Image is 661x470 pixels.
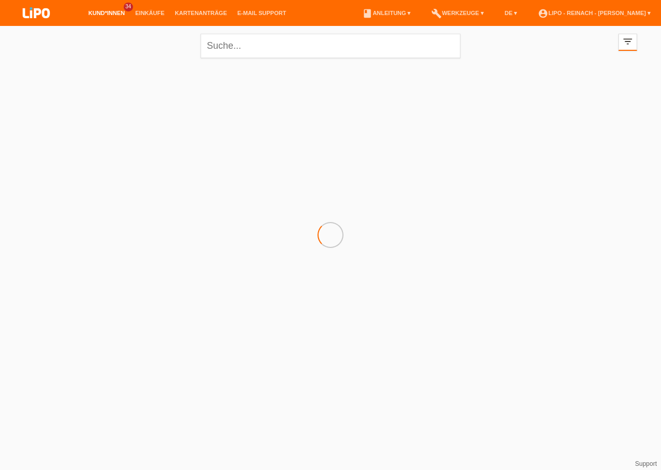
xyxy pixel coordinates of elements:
[124,3,133,11] span: 34
[170,10,232,16] a: Kartenanträge
[362,8,373,19] i: book
[533,10,656,16] a: account_circleLIPO - Reinach - [PERSON_NAME] ▾
[635,460,657,467] a: Support
[622,36,633,47] i: filter_list
[130,10,169,16] a: Einkäufe
[10,21,62,29] a: LIPO pay
[431,8,442,19] i: build
[499,10,522,16] a: DE ▾
[232,10,292,16] a: E-Mail Support
[538,8,548,19] i: account_circle
[83,10,130,16] a: Kund*innen
[426,10,489,16] a: buildWerkzeuge ▾
[201,34,460,58] input: Suche...
[357,10,416,16] a: bookAnleitung ▾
